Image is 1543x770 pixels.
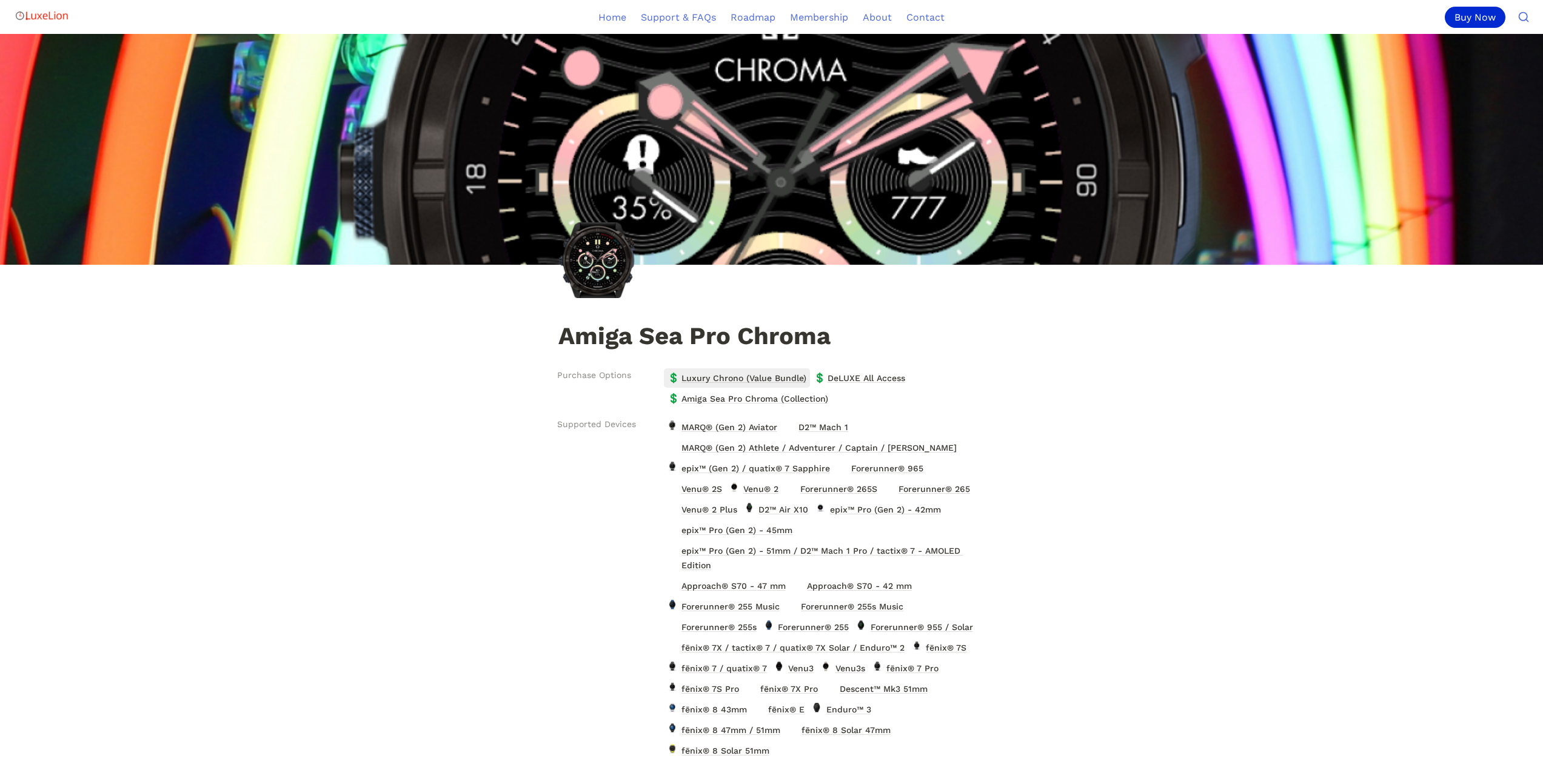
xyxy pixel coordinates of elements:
[825,702,872,717] span: Enduro™ 3
[680,543,979,573] span: epix™ Pro (Gen 2) - 51mm / D2™ Mach 1 Pro / tactix® 7 - AMOLED Edition
[557,418,636,431] span: Supported Devices
[680,440,958,456] span: MARQ® (Gen 2) Athlete / Adventurer / Captain / [PERSON_NAME]
[834,660,866,676] span: Venu3s
[667,641,678,651] img: fēnix® 7X / tactix® 7 / quatix® 7X Solar / Enduro™ 2
[667,462,678,471] img: epix™ (Gen 2) / quatix® 7 Sapphire
[908,638,970,657] a: fēnix® 7Sfēnix® 7S
[680,702,748,717] span: fēnix® 8 43mm
[667,420,678,430] img: MARQ® (Gen 2) Aviator
[817,659,868,678] a: Venu3sVenu3s
[680,681,740,697] span: fēnix® 7S Pro
[806,578,913,594] span: Approach® S70 - 42 mm
[811,703,822,712] img: Enduro™ 3
[789,576,915,596] a: Approach® S70 - 42 mmApproach® S70 - 42 mm
[751,700,808,719] a: fēnix® Efēnix® E
[680,743,771,758] span: fēnix® 8 Solar 51mm
[850,460,925,476] span: Forerunner® 965
[667,523,678,533] img: epix™ Pro (Gen 2) - 45mm
[784,420,795,430] img: D2™ Mach 1
[667,482,678,492] img: Venu® 2S
[667,503,678,513] img: Venu® 2 Plus
[664,368,810,388] a: 💲Luxury Chrono (Value Bundle)
[557,369,631,382] span: Purchase Options
[664,459,834,478] a: epix™ (Gen 2) / quatix® 7 Sapphireepix™ (Gen 2) / quatix® 7 Sapphire
[726,479,782,499] a: Venu® 2Venu® 2
[786,600,797,609] img: Forerunner® 255s Music
[760,617,852,637] a: Forerunner® 255Forerunner® 255
[799,481,879,497] span: Forerunner® 265S
[557,323,986,352] h1: Amiga Sea Pro Chroma
[667,600,678,609] img: Forerunner® 255 Music
[680,370,808,386] span: Luxury Chrono (Value Bundle)
[837,462,848,471] img: Forerunner® 965
[757,502,809,517] span: D2™ Air X10
[869,619,974,635] span: Forerunner® 955 / Solar
[664,520,796,540] a: epix™ Pro (Gen 2) - 45mmepix™ Pro (Gen 2) - 45mm
[822,679,931,699] a: Descent™ Mk3 51mmDescent™ Mk3 51mm
[667,544,678,554] img: epix™ Pro (Gen 2) - 51mm / D2™ Mach 1 Pro / tactix® 7 - AMOLED Edition
[742,481,780,497] span: Venu® 2
[680,619,758,635] span: Forerunner® 255s
[680,578,787,594] span: Approach® S70 - 47 mm
[787,723,798,733] img: fēnix® 8 Solar 47mm
[664,679,743,699] a: fēnix® 7S Profēnix® 7S Pro
[825,682,835,692] img: Descent™ Mk3 51mm
[664,541,982,575] a: epix™ Pro (Gen 2) - 51mm / D2™ Mach 1 Pro / tactix® 7 - AMOLED Editionepix™ Pro (Gen 2) - 51mm / ...
[855,620,866,630] img: Forerunner® 955 / Solar
[1445,7,1510,28] a: Buy Now
[774,662,785,671] img: Venu3
[664,576,789,596] a: Approach® S70 - 47 mmApproach® S70 - 47 mm
[872,662,883,671] img: fēnix® 7 Pro
[911,641,922,651] img: fēnix® 7S
[664,438,960,457] a: MARQ® (Gen 2) Athlete / Adventurer / Captain / GolferMARQ® (Gen 2) Athlete / Adventurer / Captain...
[664,659,771,678] a: fēnix® 7 / quatix® 7fēnix® 7 / quatix® 7
[814,371,823,381] span: 💲
[559,222,635,298] img: Amiga Sea Pro Chroma
[680,599,781,614] span: Forerunner® 255 Music
[667,441,678,451] img: MARQ® (Gen 2) Athlete / Adventurer / Captain / Golfer
[771,659,817,678] a: Venu3Venu3
[746,682,757,692] img: fēnix® 7X Pro
[812,500,944,519] a: epix™ Pro (Gen 2) - 42mmepix™ Pro (Gen 2) - 42mm
[754,703,765,712] img: fēnix® E
[897,481,971,497] span: Forerunner® 265
[664,500,741,519] a: Venu® 2 PlusVenu® 2 Plus
[782,479,880,499] a: Forerunner® 265SForerunner® 265S
[667,682,678,692] img: fēnix® 7S Pro
[784,720,894,740] a: fēnix® 8 Solar 47mmfēnix® 8 Solar 47mm
[881,479,974,499] a: Forerunner® 265Forerunner® 265
[800,599,905,614] span: Forerunner® 255s Music
[664,389,832,408] a: 💲Amiga Sea Pro Chroma (Collection)
[744,503,755,513] img: D2™ Air X10
[885,660,940,676] span: fēnix® 7 Pro
[667,662,678,671] img: fēnix® 7 / quatix® 7
[1445,7,1505,28] div: Buy Now
[664,597,783,616] a: Forerunner® 255 MusicForerunner® 255 Music
[785,482,796,492] img: Forerunner® 265S
[664,700,751,719] a: fēnix® 8 43mmfēnix® 8 43mm
[787,660,815,676] span: Venu3
[667,703,678,712] img: fēnix® 8 43mm
[759,681,819,697] span: fēnix® 7X Pro
[680,660,768,676] span: fēnix® 7 / quatix® 7
[792,579,803,589] img: Approach® S70 - 42 mm
[815,503,826,513] img: epix™ Pro (Gen 2) - 42mm
[869,659,942,678] a: fēnix® 7 Profēnix® 7 Pro
[800,722,892,738] span: fēnix® 8 Solar 47mm
[664,617,760,637] a: Forerunner® 255sForerunner® 255s
[925,640,968,655] span: fēnix® 7S
[664,741,773,760] a: fēnix® 8 Solar 51mmfēnix® 8 Solar 51mm
[884,482,895,492] img: Forerunner® 265
[680,522,794,538] span: epix™ Pro (Gen 2) - 45mm
[680,722,782,738] span: fēnix® 8 47mm / 51mm
[668,392,677,402] span: 💲
[667,723,678,733] img: fēnix® 8 47mm / 51mm
[668,371,677,381] span: 💲
[664,417,781,437] a: MARQ® (Gen 2) AviatorMARQ® (Gen 2) Aviator
[852,617,976,637] a: Forerunner® 955 / SolarForerunner® 955 / Solar
[808,700,874,719] a: Enduro™ 3Enduro™ 3
[767,702,806,717] span: fēnix® E
[680,502,738,517] span: Venu® 2 Plus
[667,744,678,754] img: fēnix® 8 Solar 51mm
[680,640,906,655] span: fēnix® 7X / tactix® 7 / quatix® 7X Solar / Enduro™ 2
